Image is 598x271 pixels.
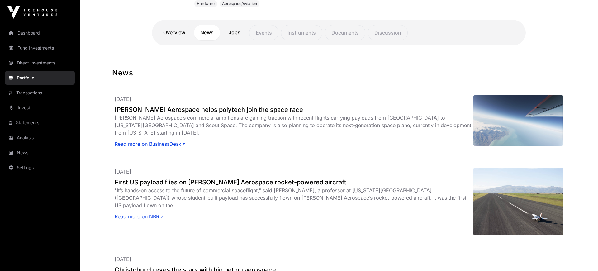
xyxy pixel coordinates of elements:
a: Invest [5,101,75,115]
a: Read more on BusinessDesk [115,140,185,148]
img: Dawn-Aerospace-Aurora-with-Cal-Poly-Payload-Landed-on-Tawhaki-Runway_5388.jpeg [473,168,563,235]
iframe: Chat Widget [567,241,598,271]
a: Jobs [222,25,247,40]
a: News [194,25,220,40]
a: Direct Investments [5,56,75,70]
a: First US payload flies on [PERSON_NAME] Aerospace rocket-powered aircraft [115,178,473,187]
nav: Tabs [157,25,521,40]
a: Statements [5,116,75,130]
span: Aerospace/Aviation [222,1,257,6]
a: Read more on NBR [115,213,163,220]
p: [DATE] [115,95,473,103]
span: Hardware [197,1,215,6]
h1: News [112,68,566,78]
a: Portfolio [5,71,75,85]
p: Instruments [281,25,322,40]
a: Analysis [5,131,75,145]
a: Settings [5,161,75,174]
div: [PERSON_NAME] Aerospace’s commercial ambitions are gaining traction with recent flights carrying ... [115,114,473,136]
a: Dashboard [5,26,75,40]
a: [PERSON_NAME] Aerospace helps polytech join the space race [115,105,473,114]
img: Dawn-Aerospace-Cal-Poly-flight.jpg [473,95,563,146]
p: [DATE] [115,168,473,175]
img: Icehouse Ventures Logo [7,6,57,19]
p: Discussion [368,25,408,40]
p: [DATE] [115,255,563,263]
a: News [5,146,75,159]
a: Overview [157,25,192,40]
a: Fund Investments [5,41,75,55]
div: "It’s hands-on access to the future of commercial spaceflight," said [PERSON_NAME], a professor a... [115,187,473,209]
p: Documents [325,25,365,40]
a: Transactions [5,86,75,100]
p: Events [249,25,278,40]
